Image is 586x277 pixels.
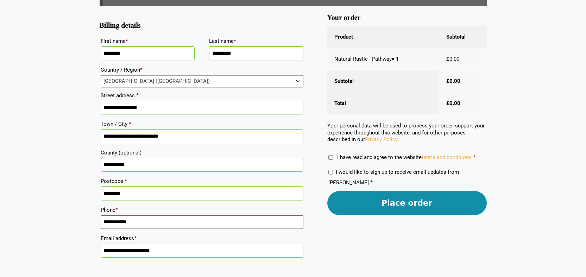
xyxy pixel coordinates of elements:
span: (optional) [119,150,141,156]
label: Email address [101,233,303,244]
abbr: required [473,154,475,160]
th: Product [327,26,439,48]
label: Country / Region [101,65,303,75]
button: Place order [327,191,487,215]
th: Subtotal [439,26,487,48]
label: Street address [101,90,303,101]
label: I would like to sign up to receive email updates from [PERSON_NAME]. [328,169,459,186]
h3: Billing details [100,24,304,27]
h3: Your order [327,17,487,19]
a: Privacy Policy [365,136,397,143]
p: Your personal data will be used to process your order, support your experience throughout this we... [327,123,487,143]
span: £ [446,56,449,62]
th: Total [327,92,439,114]
label: Postcode [101,176,303,186]
label: First name [101,36,195,46]
label: County [101,147,303,158]
span: United Kingdom (UK) [101,75,303,87]
label: Phone [101,205,303,215]
span: I have read and agree to the website [337,154,472,160]
span: £ [446,100,449,106]
label: Last name [209,36,303,46]
bdi: 0.00 [446,56,459,62]
strong: × 1 [392,56,399,62]
td: Natural Rustic - Pathway [327,48,439,71]
bdi: 0.00 [446,100,460,106]
span: £ [446,78,449,84]
input: I have read and agree to the websiteterms and conditions * [328,155,333,160]
a: terms and conditions [422,154,472,160]
label: Town / City [101,119,303,129]
th: Subtotal [327,70,439,92]
bdi: 0.00 [446,78,460,84]
input: I would like to sign up to receive email updates from [PERSON_NAME]. [328,170,333,174]
span: Country / Region [101,75,303,87]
